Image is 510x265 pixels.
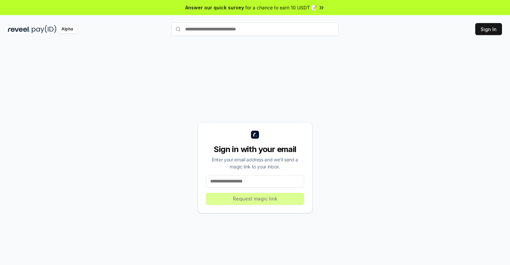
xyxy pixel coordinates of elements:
[32,25,56,33] img: pay_id
[251,131,259,139] img: logo_small
[58,25,77,33] div: Alpha
[245,4,317,11] span: for a chance to earn 10 USDT 📝
[206,156,304,170] div: Enter your email address and we’ll send a magic link to your inbox.
[206,144,304,155] div: Sign in with your email
[8,25,30,33] img: reveel_dark
[185,4,244,11] span: Answer our quick survey
[475,23,502,35] button: Sign In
